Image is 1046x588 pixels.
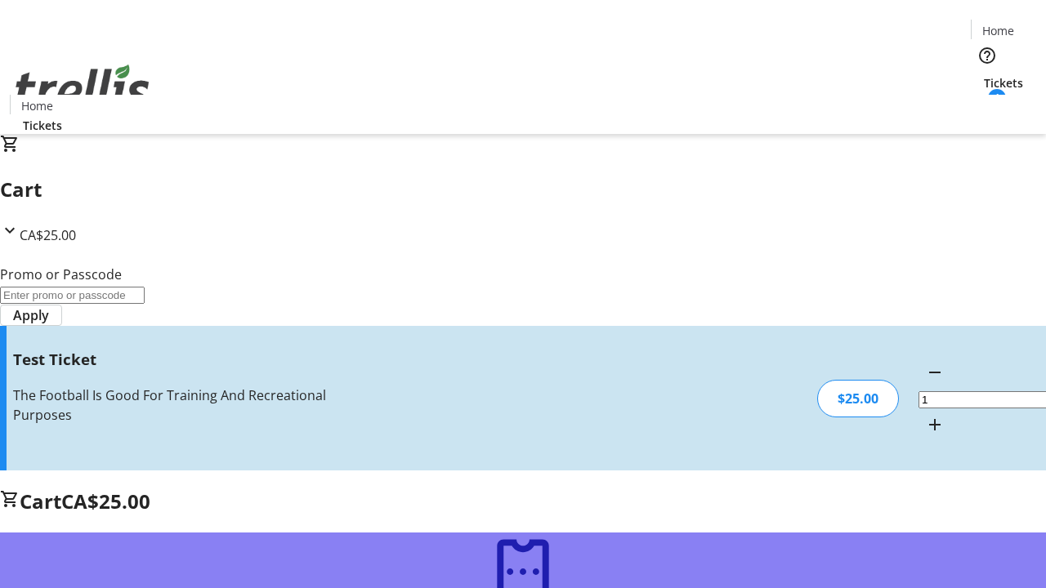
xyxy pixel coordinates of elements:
[984,74,1023,91] span: Tickets
[919,408,951,441] button: Increment by one
[10,117,75,134] a: Tickets
[23,117,62,134] span: Tickets
[13,305,49,325] span: Apply
[61,488,150,514] span: CA$25.00
[971,39,1004,72] button: Help
[817,380,899,417] div: $25.00
[13,348,370,371] h3: Test Ticket
[972,22,1024,39] a: Home
[21,97,53,114] span: Home
[919,356,951,389] button: Decrement by one
[20,226,76,244] span: CA$25.00
[971,91,1004,124] button: Cart
[982,22,1014,39] span: Home
[11,97,63,114] a: Home
[971,74,1036,91] a: Tickets
[13,385,370,425] div: The Football Is Good For Training And Recreational Purposes
[10,47,155,128] img: Orient E2E Organization Y5mjeEVrPU's Logo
